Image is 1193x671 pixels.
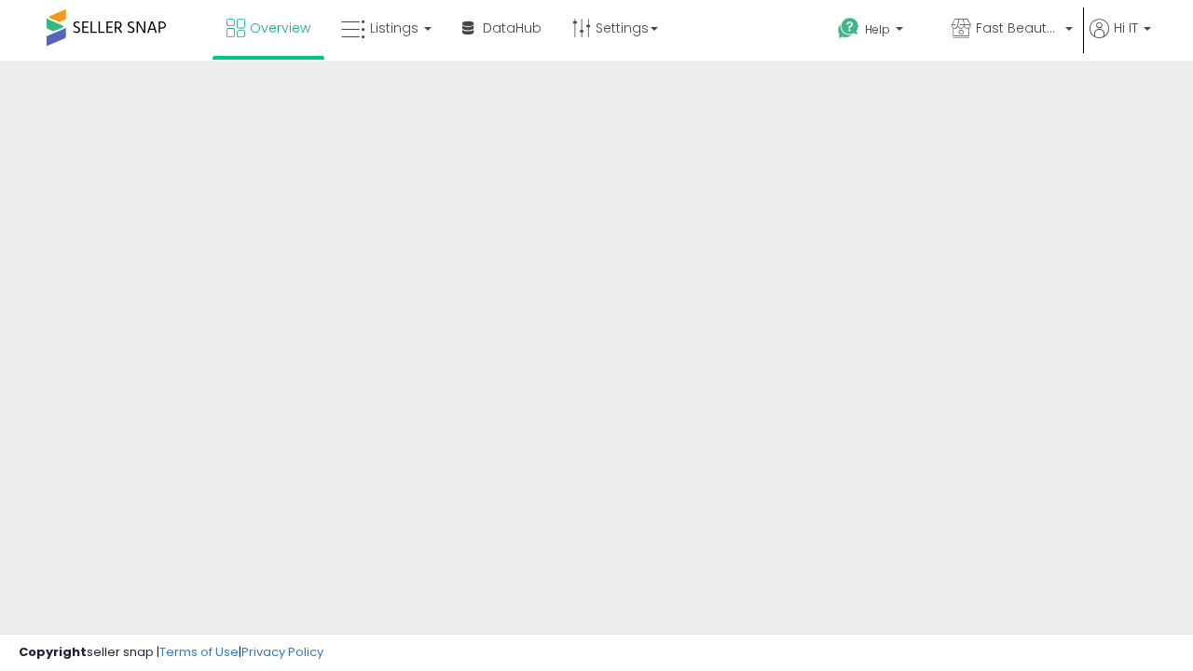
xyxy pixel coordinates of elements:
[1114,19,1138,37] span: Hi IT
[1090,19,1151,61] a: Hi IT
[976,19,1060,37] span: Fast Beauty ([GEOGRAPHIC_DATA])
[865,21,890,37] span: Help
[159,643,239,661] a: Terms of Use
[837,17,860,40] i: Get Help
[19,644,323,662] div: seller snap | |
[370,19,418,37] span: Listings
[250,19,310,37] span: Overview
[241,643,323,661] a: Privacy Policy
[823,3,935,61] a: Help
[19,643,87,661] strong: Copyright
[483,19,542,37] span: DataHub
